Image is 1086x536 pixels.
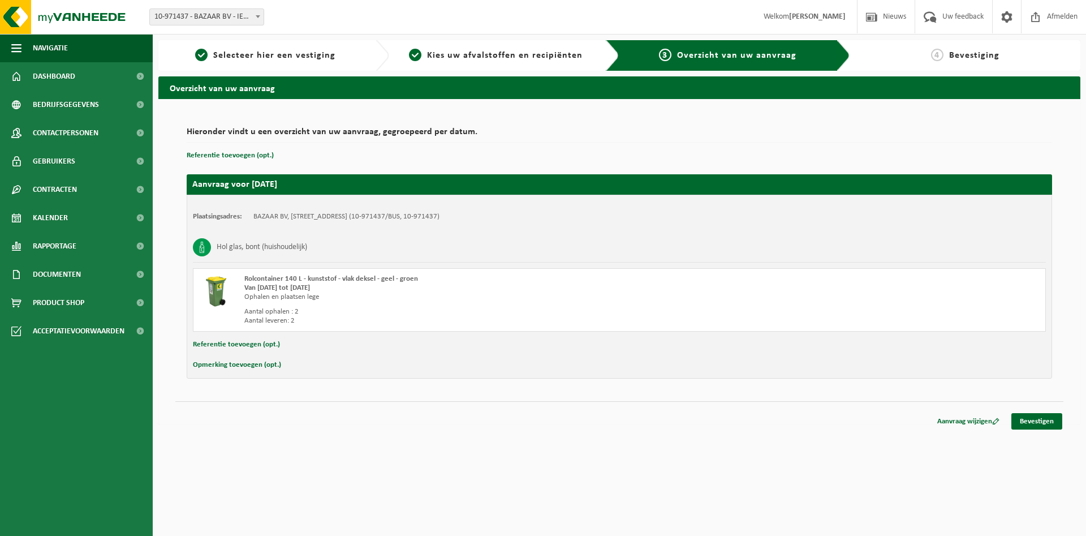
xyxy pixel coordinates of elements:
h2: Hieronder vindt u een overzicht van uw aanvraag, gegroepeerd per datum. [187,127,1052,143]
img: WB-0140-HPE-GN-50.png [199,275,233,308]
h3: Hol glas, bont (huishoudelijk) [217,238,307,256]
span: Rolcontainer 140 L - kunststof - vlak deksel - geel - groen [244,275,418,282]
span: Overzicht van uw aanvraag [677,51,796,60]
a: 1Selecteer hier een vestiging [164,49,367,62]
span: Contracten [33,175,77,204]
span: 4 [931,49,943,61]
button: Opmerking toevoegen (opt.) [193,358,281,372]
span: Acceptatievoorwaarden [33,317,124,345]
span: Contactpersonen [33,119,98,147]
span: Gebruikers [33,147,75,175]
span: Bevestiging [949,51,999,60]
span: Selecteer hier een vestiging [213,51,335,60]
a: 2Kies uw afvalstoffen en recipiënten [395,49,597,62]
strong: Plaatsingsadres: [193,213,242,220]
button: Referentie toevoegen (opt.) [193,337,280,352]
span: Documenten [33,260,81,289]
span: 2 [409,49,421,61]
span: Dashboard [33,62,75,91]
div: Ophalen en plaatsen lege [244,293,665,302]
span: Bedrijfsgegevens [33,91,99,119]
strong: Aanvraag voor [DATE] [192,180,277,189]
span: 10-971437 - BAZAAR BV - IEPER [150,9,264,25]
span: 3 [659,49,671,61]
div: Aantal ophalen : 2 [244,307,665,316]
span: Navigatie [33,34,68,62]
span: Rapportage [33,232,76,260]
strong: [PERSON_NAME] [789,12,846,21]
span: Product Shop [33,289,84,317]
span: Kies uw afvalstoffen en recipiënten [427,51,583,60]
span: 10-971437 - BAZAAR BV - IEPER [149,8,264,25]
td: BAZAAR BV, [STREET_ADDRESS] (10-971437/BUS, 10-971437) [253,212,439,221]
span: 1 [195,49,208,61]
strong: Van [DATE] tot [DATE] [244,284,310,291]
a: Aanvraag wijzigen [929,413,1008,430]
div: Aantal leveren: 2 [244,316,665,325]
h2: Overzicht van uw aanvraag [158,76,1080,98]
span: Kalender [33,204,68,232]
button: Referentie toevoegen (opt.) [187,148,274,163]
a: Bevestigen [1011,413,1062,430]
